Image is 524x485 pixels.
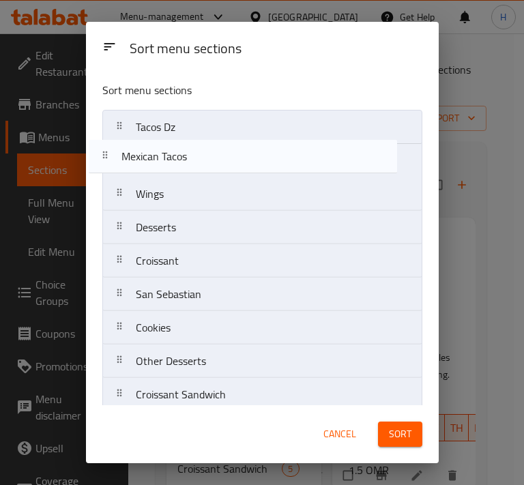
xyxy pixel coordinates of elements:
[318,422,362,447] button: Cancel
[378,422,422,447] button: Sort
[124,34,428,65] div: Sort menu sections
[323,426,356,443] span: Cancel
[389,426,411,443] span: Sort
[102,82,356,99] p: Sort menu sections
